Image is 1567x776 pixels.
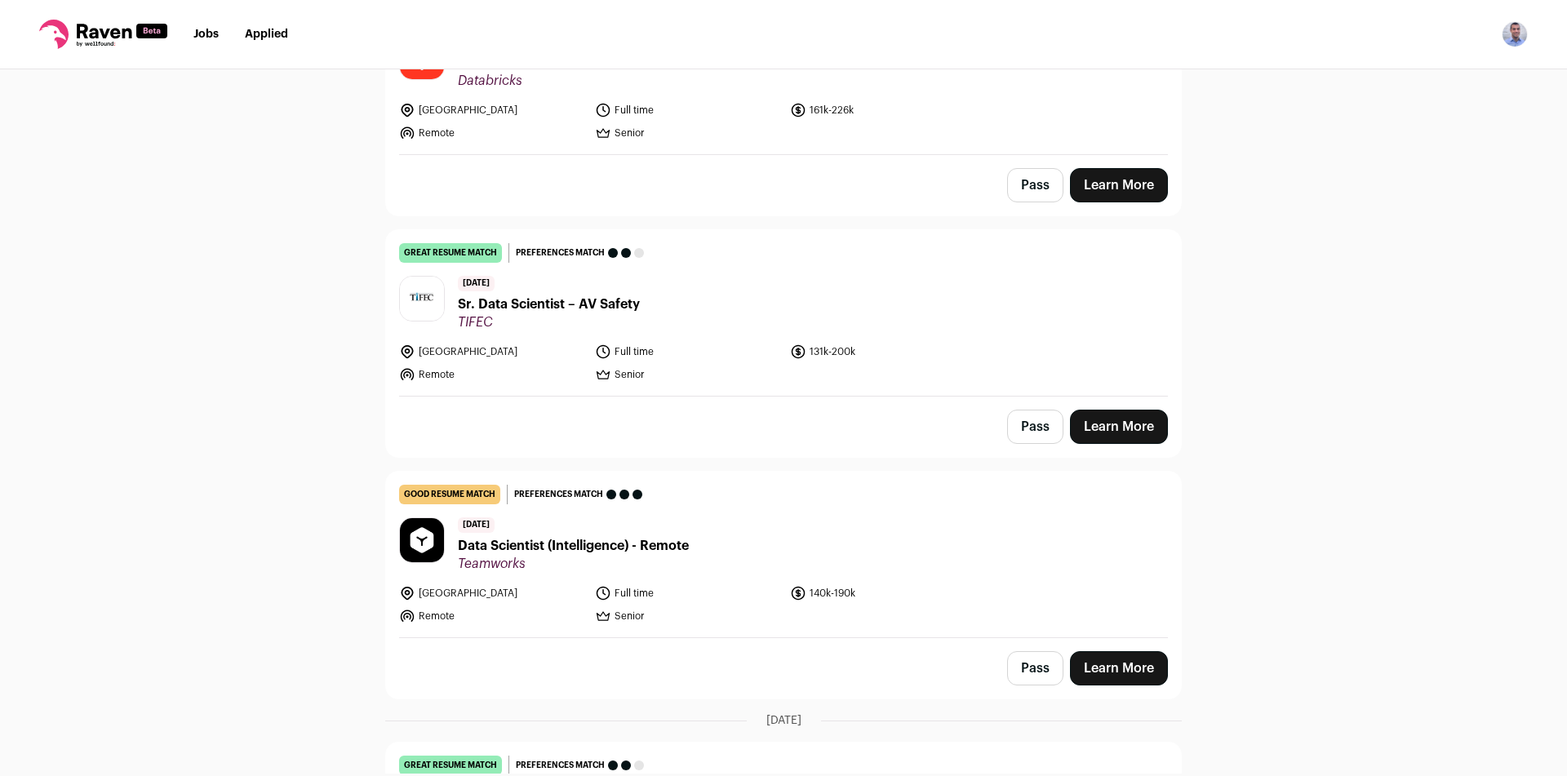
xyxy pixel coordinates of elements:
div: great resume match [399,243,502,263]
span: Sr. Data Scientist – AV Safety [458,295,640,314]
li: [GEOGRAPHIC_DATA] [399,344,585,360]
a: Jobs [193,29,219,40]
li: 140k-190k [790,585,976,601]
a: great resume match Preferences match [DATE] Sr. Data Scientist – AV Safety TIFEC [GEOGRAPHIC_DATA... [386,230,1181,396]
span: Databricks [458,73,870,89]
span: Preferences match [516,245,605,261]
a: Learn More [1070,168,1168,202]
span: [DATE] [458,517,495,533]
button: Pass [1007,410,1063,444]
button: Pass [1007,168,1063,202]
li: [GEOGRAPHIC_DATA] [399,102,585,118]
li: [GEOGRAPHIC_DATA] [399,585,585,601]
span: Preferences match [516,757,605,774]
span: [DATE] [458,276,495,291]
li: Full time [595,102,781,118]
li: Senior [595,125,781,141]
li: Remote [399,366,585,383]
a: Learn More [1070,410,1168,444]
li: Remote [399,608,585,624]
img: 1bed34e9a7ad1f5e209559f65fd51d1a42f3522dafe3eea08c5e904d6a2faa38 [400,277,444,321]
div: good resume match [399,485,500,504]
img: 1b226ed857d0da5fd0da8569be296b3bcbf1aa6968292c59d4fdca847b6fb578.jpg [400,518,444,562]
span: TIFEC [458,314,640,330]
span: Data Scientist (Intelligence) - Remote [458,536,689,556]
div: great resume match [399,756,502,775]
li: 131k-200k [790,344,976,360]
a: good resume match Preferences match [DATE] Data Scientist (Intelligence) - Remote Teamworks [GEOG... [386,472,1181,637]
img: 10289794-medium_jpg [1502,21,1528,47]
a: Applied [245,29,288,40]
li: Senior [595,366,781,383]
span: Teamworks [458,556,689,572]
a: Learn More [1070,651,1168,685]
span: [DATE] [766,712,801,729]
li: Full time [595,344,781,360]
li: Senior [595,608,781,624]
span: Preferences match [514,486,603,503]
li: Full time [595,585,781,601]
button: Open dropdown [1502,21,1528,47]
li: Remote [399,125,585,141]
button: Pass [1007,651,1063,685]
li: 161k-226k [790,102,976,118]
